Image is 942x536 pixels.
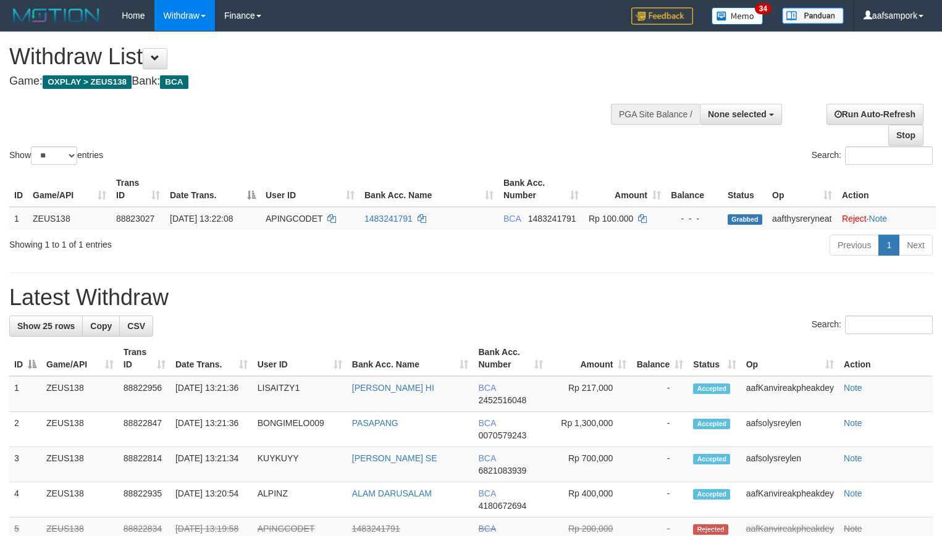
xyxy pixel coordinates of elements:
[9,316,83,337] a: Show 25 rows
[478,453,495,463] span: BCA
[253,341,347,376] th: User ID: activate to sort column ascending
[631,341,688,376] th: Balance: activate to sort column ascending
[548,482,631,517] td: Rp 400,000
[631,412,688,447] td: -
[844,524,862,534] a: Note
[826,104,923,125] a: Run Auto-Refresh
[693,383,730,394] span: Accepted
[9,75,616,88] h4: Game: Bank:
[478,488,495,498] span: BCA
[170,482,253,517] td: [DATE] 13:20:54
[631,7,693,25] img: Feedback.jpg
[782,7,844,24] img: panduan.png
[631,376,688,412] td: -
[845,146,933,165] input: Search:
[9,233,383,251] div: Showing 1 to 1 of 1 entries
[741,447,839,482] td: aafsolysreylen
[253,447,347,482] td: KUYKUYY
[253,376,347,412] td: LISAITZY1
[9,6,103,25] img: MOTION_logo.png
[584,172,666,207] th: Amount: activate to sort column ascending
[111,172,165,207] th: Trans ID: activate to sort column ascending
[830,235,879,256] a: Previous
[170,447,253,482] td: [DATE] 13:21:34
[127,321,145,331] span: CSV
[741,341,839,376] th: Op: activate to sort column ascending
[812,146,933,165] label: Search:
[812,316,933,334] label: Search:
[478,383,495,393] span: BCA
[688,341,741,376] th: Status: activate to sort column ascending
[347,341,474,376] th: Bank Acc. Name: activate to sort column ascending
[41,447,119,482] td: ZEUS138
[888,125,923,146] a: Stop
[9,412,41,447] td: 2
[253,412,347,447] td: BONGIMELO009
[90,321,112,331] span: Copy
[666,172,723,207] th: Balance
[478,501,526,511] span: Copy 4180672694 to clipboard
[723,172,767,207] th: Status
[899,235,933,256] a: Next
[548,376,631,412] td: Rp 217,000
[41,341,119,376] th: Game/API: activate to sort column ascending
[693,454,730,464] span: Accepted
[9,341,41,376] th: ID: activate to sort column descending
[28,172,111,207] th: Game/API: activate to sort column ascending
[878,235,899,256] a: 1
[119,412,170,447] td: 88822847
[352,383,434,393] a: [PERSON_NAME] HI
[741,412,839,447] td: aafsolysreylen
[845,316,933,334] input: Search:
[528,214,576,224] span: Copy 1483241791 to clipboard
[700,104,782,125] button: None selected
[82,316,120,337] a: Copy
[478,430,526,440] span: Copy 0070579243 to clipboard
[119,376,170,412] td: 88822956
[9,447,41,482] td: 3
[478,524,495,534] span: BCA
[631,482,688,517] td: -
[41,412,119,447] td: ZEUS138
[693,489,730,500] span: Accepted
[693,524,728,535] span: Rejected
[352,453,437,463] a: [PERSON_NAME] SE
[844,488,862,498] a: Note
[41,376,119,412] td: ZEUS138
[119,447,170,482] td: 88822814
[9,44,616,69] h1: Withdraw List
[631,447,688,482] td: -
[170,376,253,412] td: [DATE] 13:21:36
[170,341,253,376] th: Date Trans.: activate to sort column ascending
[9,482,41,517] td: 4
[693,419,730,429] span: Accepted
[844,383,862,393] a: Note
[548,447,631,482] td: Rp 700,000
[837,207,936,230] td: ·
[844,453,862,463] a: Note
[360,172,498,207] th: Bank Acc. Name: activate to sort column ascending
[119,341,170,376] th: Trans ID: activate to sort column ascending
[9,207,28,230] td: 1
[352,524,400,534] a: 1483241791
[119,316,153,337] a: CSV
[844,418,862,428] a: Note
[839,341,933,376] th: Action
[837,172,936,207] th: Action
[266,214,322,224] span: APINGCODET
[9,376,41,412] td: 1
[478,466,526,475] span: Copy 6821083939 to clipboard
[741,376,839,412] td: aafKanvireakpheakdey
[498,172,584,207] th: Bank Acc. Number: activate to sort column ascending
[589,214,633,224] span: Rp 100.000
[548,412,631,447] td: Rp 1,300,000
[767,172,837,207] th: Op: activate to sort column ascending
[842,214,867,224] a: Reject
[170,214,233,224] span: [DATE] 13:22:08
[767,207,837,230] td: aafthysreryneat
[116,214,154,224] span: 88823027
[17,321,75,331] span: Show 25 rows
[31,146,77,165] select: Showentries
[165,172,261,207] th: Date Trans.: activate to sort column descending
[364,214,413,224] a: 1483241791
